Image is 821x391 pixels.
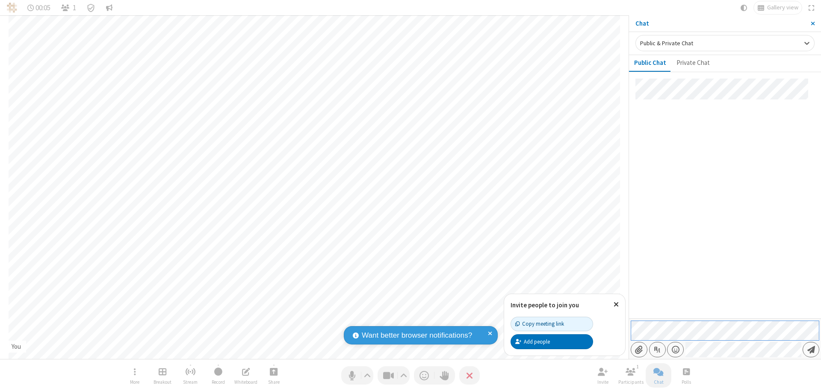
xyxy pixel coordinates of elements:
[640,39,693,47] span: Public & Private Chat
[73,4,76,12] span: 1
[597,379,608,385] span: Invite
[671,55,715,71] button: Private Chat
[130,379,139,385] span: More
[682,379,691,385] span: Polls
[511,334,593,349] button: Add people
[177,363,203,388] button: Start streaming
[646,363,671,388] button: Close chat
[618,363,644,388] button: Open participant list
[804,15,821,32] button: Close sidebar
[649,342,666,357] button: Show formatting
[654,379,664,385] span: Chat
[24,1,54,14] div: Timer
[607,294,625,315] button: Close popover
[635,19,804,29] p: Chat
[122,363,148,388] button: Open menu
[234,379,257,385] span: Whiteboard
[261,363,286,388] button: Start sharing
[398,366,410,385] button: Video setting
[362,330,472,341] span: Want better browser notifications?
[618,379,644,385] span: Participants
[667,342,684,357] button: Open menu
[414,366,434,385] button: Send a reaction
[102,1,116,14] button: Conversation
[629,55,671,71] button: Public Chat
[511,317,593,331] button: Copy meeting link
[183,379,198,385] span: Stream
[7,3,17,13] img: QA Selenium DO NOT DELETE OR CHANGE
[754,1,802,14] button: Change layout
[35,4,50,12] span: 00:05
[150,363,175,388] button: Manage Breakout Rooms
[212,379,225,385] span: Record
[205,363,231,388] button: Start recording
[378,366,410,385] button: Stop video (⌘+Shift+V)
[634,363,641,371] div: 1
[805,1,818,14] button: Fullscreen
[737,1,751,14] button: Using system theme
[57,1,80,14] button: Open participant list
[154,379,171,385] span: Breakout
[803,342,819,357] button: Send message
[434,366,455,385] button: Raise hand
[515,320,564,328] div: Copy meeting link
[233,363,259,388] button: Open shared whiteboard
[341,366,373,385] button: Mute (⌘+Shift+A)
[268,379,280,385] span: Share
[511,301,579,309] label: Invite people to join you
[83,1,99,14] div: Meeting details Encryption enabled
[767,4,798,11] span: Gallery view
[590,363,616,388] button: Invite participants (⌘+Shift+I)
[459,366,480,385] button: End or leave meeting
[673,363,699,388] button: Open poll
[9,342,24,352] div: You
[362,366,373,385] button: Audio settings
